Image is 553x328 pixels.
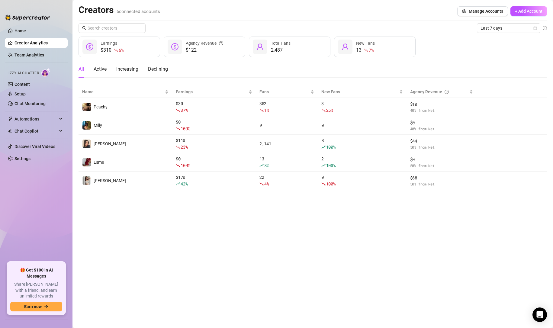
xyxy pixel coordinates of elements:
a: Home [14,28,26,33]
a: Creator Analytics [14,38,63,48]
div: 302 [259,100,314,114]
span: fall [364,48,368,52]
a: Settings [14,156,31,161]
div: Agency Revenue [186,40,223,47]
a: Chat Monitoring [14,101,46,106]
span: $ 0 [410,119,473,126]
img: Peachy [82,103,91,111]
span: question-circle [445,88,449,95]
button: + Add Account [510,6,547,16]
img: Chat Copilot [8,129,12,133]
div: Agency Revenue [410,88,468,95]
span: Earnings [101,41,117,46]
span: $ 0 [410,156,473,163]
img: logo-BBDzfeDw.svg [5,14,50,21]
span: fall [259,108,264,112]
span: rise [321,163,326,168]
span: $ 10 [410,101,473,108]
div: 0 [321,122,403,129]
span: arrow-right [44,304,48,309]
span: Izzy AI Chatter [8,70,39,76]
span: [PERSON_NAME] [94,141,126,146]
span: fall [259,182,264,186]
span: $122 [186,47,223,54]
span: 4 % [264,181,269,187]
img: Nina [82,176,91,185]
span: fall [176,145,180,149]
div: 22 [259,174,314,187]
span: 25 % [326,107,333,113]
span: [PERSON_NAME] [94,178,126,183]
div: Declining [148,66,168,73]
span: fall [321,182,326,186]
div: $ 0 [176,156,252,169]
span: Fans [259,88,309,95]
div: Open Intercom Messenger [532,307,547,322]
h2: Creators [79,4,160,16]
span: Name [82,88,164,95]
span: 37 % [181,107,188,113]
span: 100 % [181,162,190,168]
span: Total Fans [271,41,291,46]
img: Esme [82,158,91,166]
span: fall [114,48,118,52]
span: info-circle [543,26,547,30]
span: 100 % [326,181,336,187]
img: Milly [82,121,91,130]
span: 50 % from Net [410,163,473,169]
span: $ 44 [410,138,473,144]
div: 13 [356,47,375,54]
span: rise [259,163,264,168]
span: user [342,43,349,50]
div: 2 [321,156,403,169]
span: Peachy [94,105,108,109]
span: Milly [94,123,102,128]
div: Increasing [116,66,138,73]
span: 🎁 Get $100 in AI Messages [10,267,62,279]
div: 9 [259,122,314,129]
span: rise [321,145,326,149]
div: 13 [259,156,314,169]
span: New Fans [321,88,398,95]
span: question-circle [219,40,223,47]
div: 2,141 [259,140,314,147]
a: Team Analytics [14,53,44,57]
div: $ 0 [176,119,252,132]
span: Last 7 days [481,24,537,33]
span: + Add Account [515,9,542,14]
button: Earn nowarrow-right [10,302,62,311]
span: 40 % from Net [410,126,473,132]
span: 8 % [264,162,269,168]
span: dollar-circle [86,43,93,50]
a: Discover Viral Videos [14,144,55,149]
span: user [256,43,264,50]
span: 100 % [181,126,190,131]
span: fall [321,108,326,112]
div: $310 [101,47,123,54]
span: 100 % [326,144,336,150]
a: Setup [14,92,26,96]
a: Content [14,82,30,87]
span: Esme [94,160,104,165]
span: rise [176,182,180,186]
th: New Fans [318,86,407,98]
th: Name [79,86,172,98]
div: 8 [321,137,403,150]
button: Manage Accounts [457,6,508,16]
div: $ 110 [176,137,252,150]
span: Earn now [24,304,42,309]
img: AI Chatter [41,68,51,77]
th: Fans [256,86,318,98]
div: $ 30 [176,100,252,114]
span: 1 % [264,107,269,113]
span: thunderbolt [8,117,13,121]
span: fall [176,163,180,168]
span: Share [PERSON_NAME] with a friend, and earn unlimited rewards [10,281,62,299]
div: 0 [321,174,403,187]
span: New Fans [356,41,375,46]
span: 7 % [369,47,373,53]
span: Manage Accounts [469,9,503,14]
div: 3 [321,100,403,114]
span: Earnings [176,88,247,95]
span: dollar-circle [171,43,178,50]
